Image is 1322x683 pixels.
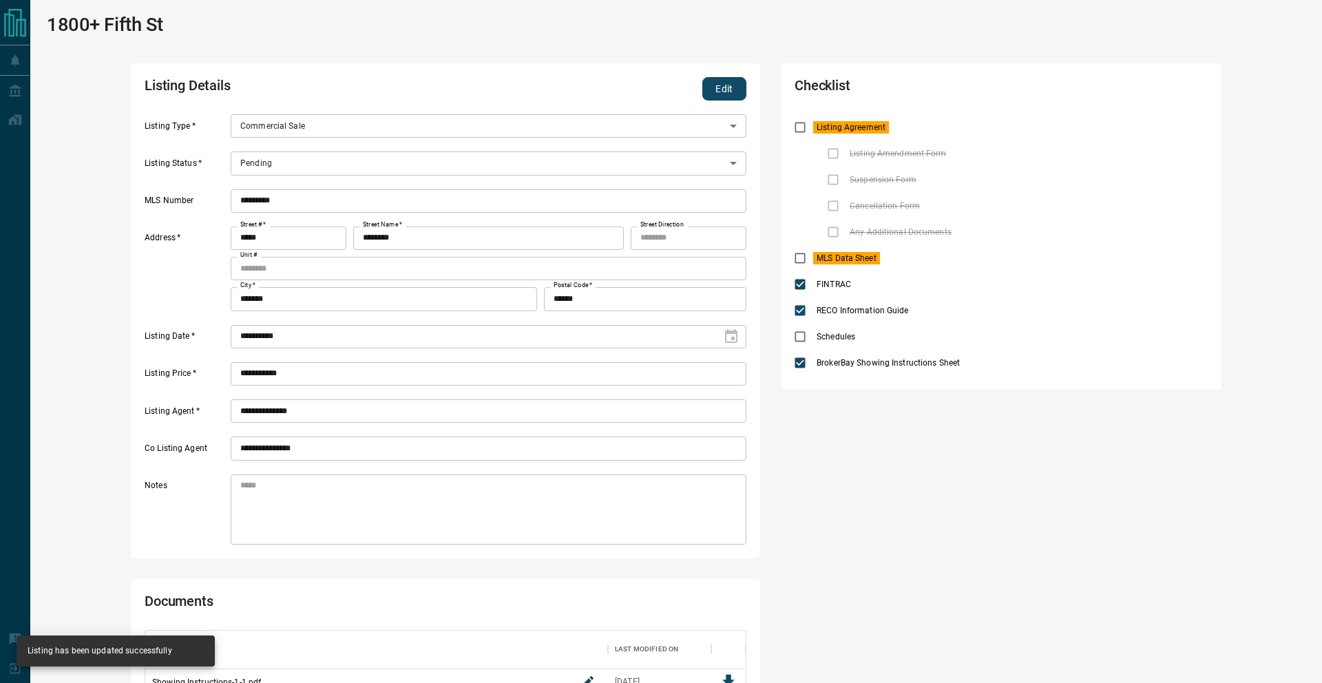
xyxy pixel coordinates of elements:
span: Listing Amendment Form [846,147,949,160]
label: Street # [240,220,266,229]
div: Last Modified On [615,630,678,669]
label: Listing Status [145,158,227,176]
label: City [240,281,255,290]
span: Schedules [813,330,859,343]
h2: Documents [145,593,505,616]
span: Any Additional Documents [846,226,955,238]
div: Filename [145,630,608,669]
label: Listing Type [145,120,227,138]
span: Cancellation Form [846,200,923,212]
h2: Checklist [795,77,1042,101]
label: Listing Price [145,368,227,386]
label: Notes [145,480,227,545]
div: Filename [152,630,187,669]
label: MLS Number [145,195,227,213]
h1: 1800+ Fifth St [47,14,163,36]
span: MLS Data Sheet [813,252,880,264]
span: FINTRAC [813,278,854,291]
h2: Listing Details [145,77,505,101]
div: Commercial Sale [231,114,746,138]
label: Listing Agent [145,406,227,423]
div: Pending [231,151,746,175]
label: Unit # [240,251,258,260]
span: RECO Information Guide [813,304,912,317]
label: Listing Date [145,330,227,348]
span: BrokerBay Showing Instructions Sheet [813,357,963,369]
label: Street Name [363,220,402,229]
label: Street Direction [640,220,684,229]
label: Address [145,232,227,311]
label: Co Listing Agent [145,443,227,461]
div: Listing has been updated successfully [28,640,172,662]
div: Last Modified On [608,630,711,669]
label: Postal Code [554,281,592,290]
span: Suspension Form [846,174,920,186]
span: Listing Agreement [813,121,889,134]
button: Edit [702,77,746,101]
